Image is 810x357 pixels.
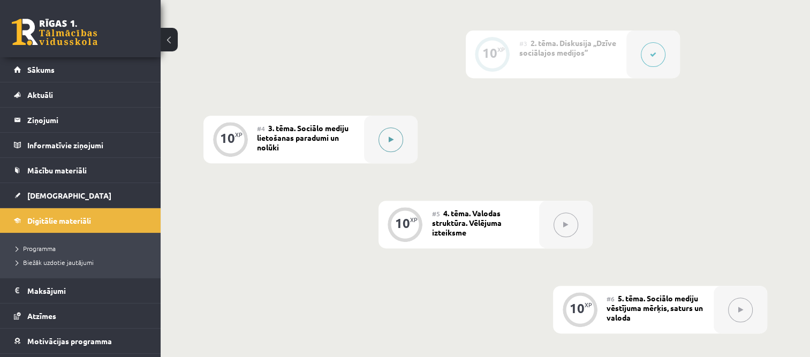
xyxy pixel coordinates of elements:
[570,303,585,313] div: 10
[27,278,147,303] legend: Maksājumi
[14,133,147,157] a: Informatīvie ziņojumi
[257,123,349,152] span: 3. tēma. Sociālo mediju lietošanas paradumi un nolūki
[27,90,53,100] span: Aktuāli
[14,82,147,107] a: Aktuāli
[14,278,147,303] a: Maksājumi
[585,302,592,308] div: XP
[16,258,94,267] span: Biežāk uzdotie jautājumi
[410,217,418,223] div: XP
[432,209,440,218] span: #5
[27,216,91,225] span: Digitālie materiāli
[12,19,97,45] a: Rīgas 1. Tālmācības vidusskola
[235,132,243,138] div: XP
[16,244,56,253] span: Programma
[27,311,56,321] span: Atzīmes
[16,244,150,253] a: Programma
[395,218,410,228] div: 10
[27,165,87,175] span: Mācību materiāli
[519,38,616,57] span: 2. tēma. Diskusija ,,Dzīve sociālajos medijos’’
[14,208,147,233] a: Digitālie materiāli
[27,336,112,346] span: Motivācijas programma
[607,293,703,322] span: 5. tēma. Sociālo mediju vēstījuma mērķis, saturs un valoda
[27,65,55,74] span: Sākums
[27,108,147,132] legend: Ziņojumi
[14,329,147,353] a: Motivācijas programma
[14,303,147,328] a: Atzīmes
[482,48,497,58] div: 10
[16,257,150,267] a: Biežāk uzdotie jautājumi
[432,208,502,237] span: 4. tēma. Valodas struktūra. Vēlējuma izteiksme
[257,124,265,133] span: #4
[519,39,527,48] span: #3
[27,133,147,157] legend: Informatīvie ziņojumi
[27,191,111,200] span: [DEMOGRAPHIC_DATA]
[14,108,147,132] a: Ziņojumi
[14,158,147,183] a: Mācību materiāli
[14,183,147,208] a: [DEMOGRAPHIC_DATA]
[220,133,235,143] div: 10
[14,57,147,82] a: Sākums
[497,47,505,52] div: XP
[607,294,615,303] span: #6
